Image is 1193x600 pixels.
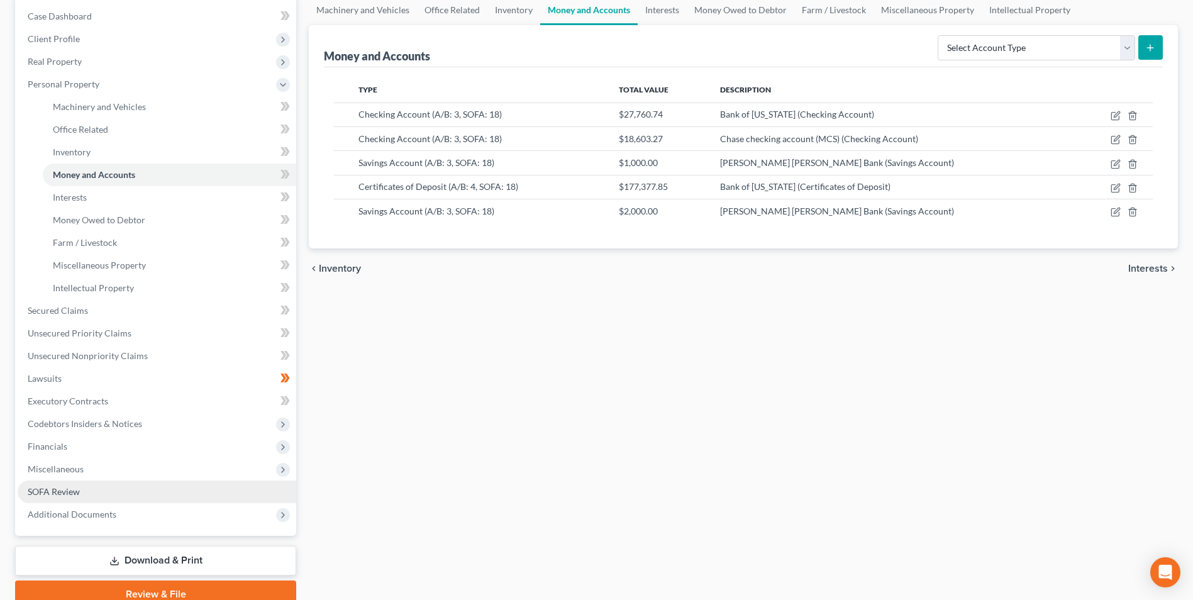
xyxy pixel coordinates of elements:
[53,260,146,270] span: Miscellaneous Property
[28,33,80,44] span: Client Profile
[720,181,891,192] span: Bank of [US_STATE] (Certificates of Deposit)
[53,124,108,135] span: Office Related
[18,481,296,503] a: SOFA Review
[43,231,296,254] a: Farm / Livestock
[358,206,494,216] span: Savings Account (A/B: 3, SOFA: 18)
[619,85,669,94] span: Total Value
[28,328,131,338] span: Unsecured Priority Claims
[53,169,135,180] span: Money and Accounts
[43,277,296,299] a: Intellectual Property
[619,133,663,144] span: $18,603.27
[28,305,88,316] span: Secured Claims
[53,282,134,293] span: Intellectual Property
[18,299,296,322] a: Secured Claims
[619,109,663,119] span: $27,760.74
[319,264,361,274] span: Inventory
[43,118,296,141] a: Office Related
[53,101,146,112] span: Machinery and Vehicles
[18,322,296,345] a: Unsecured Priority Claims
[43,186,296,209] a: Interests
[358,133,502,144] span: Checking Account (A/B: 3, SOFA: 18)
[324,48,430,64] div: Money and Accounts
[28,441,67,452] span: Financials
[720,157,954,168] span: [PERSON_NAME] [PERSON_NAME] Bank (Savings Account)
[43,254,296,277] a: Miscellaneous Property
[43,209,296,231] a: Money Owed to Debtor
[28,509,116,519] span: Additional Documents
[53,147,91,157] span: Inventory
[1150,557,1180,587] div: Open Intercom Messenger
[720,85,771,94] span: Description
[53,237,117,248] span: Farm / Livestock
[53,214,145,225] span: Money Owed to Debtor
[619,181,668,192] span: $177,377.85
[1168,264,1178,274] i: chevron_right
[43,141,296,164] a: Inventory
[358,109,502,119] span: Checking Account (A/B: 3, SOFA: 18)
[18,345,296,367] a: Unsecured Nonpriority Claims
[28,418,142,429] span: Codebtors Insiders & Notices
[53,192,87,203] span: Interests
[619,157,658,168] span: $1,000.00
[309,264,319,274] i: chevron_left
[720,206,954,216] span: [PERSON_NAME] [PERSON_NAME] Bank (Savings Account)
[18,367,296,390] a: Lawsuits
[28,464,84,474] span: Miscellaneous
[28,11,92,21] span: Case Dashboard
[1128,264,1178,274] button: Interests chevron_right
[18,390,296,413] a: Executory Contracts
[358,85,377,94] span: Type
[1128,264,1168,274] span: Interests
[720,109,874,119] span: Bank of [US_STATE] (Checking Account)
[15,546,296,575] a: Download & Print
[28,79,99,89] span: Personal Property
[43,164,296,186] a: Money and Accounts
[28,350,148,361] span: Unsecured Nonpriority Claims
[28,396,108,406] span: Executory Contracts
[43,96,296,118] a: Machinery and Vehicles
[18,5,296,28] a: Case Dashboard
[358,181,518,192] span: Certificates of Deposit (A/B: 4, SOFA: 18)
[28,373,62,384] span: Lawsuits
[619,206,658,216] span: $2,000.00
[720,133,918,144] span: Chase checking account (MCS) (Checking Account)
[28,56,82,67] span: Real Property
[309,264,361,274] button: chevron_left Inventory
[358,157,494,168] span: Savings Account (A/B: 3, SOFA: 18)
[28,486,80,497] span: SOFA Review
